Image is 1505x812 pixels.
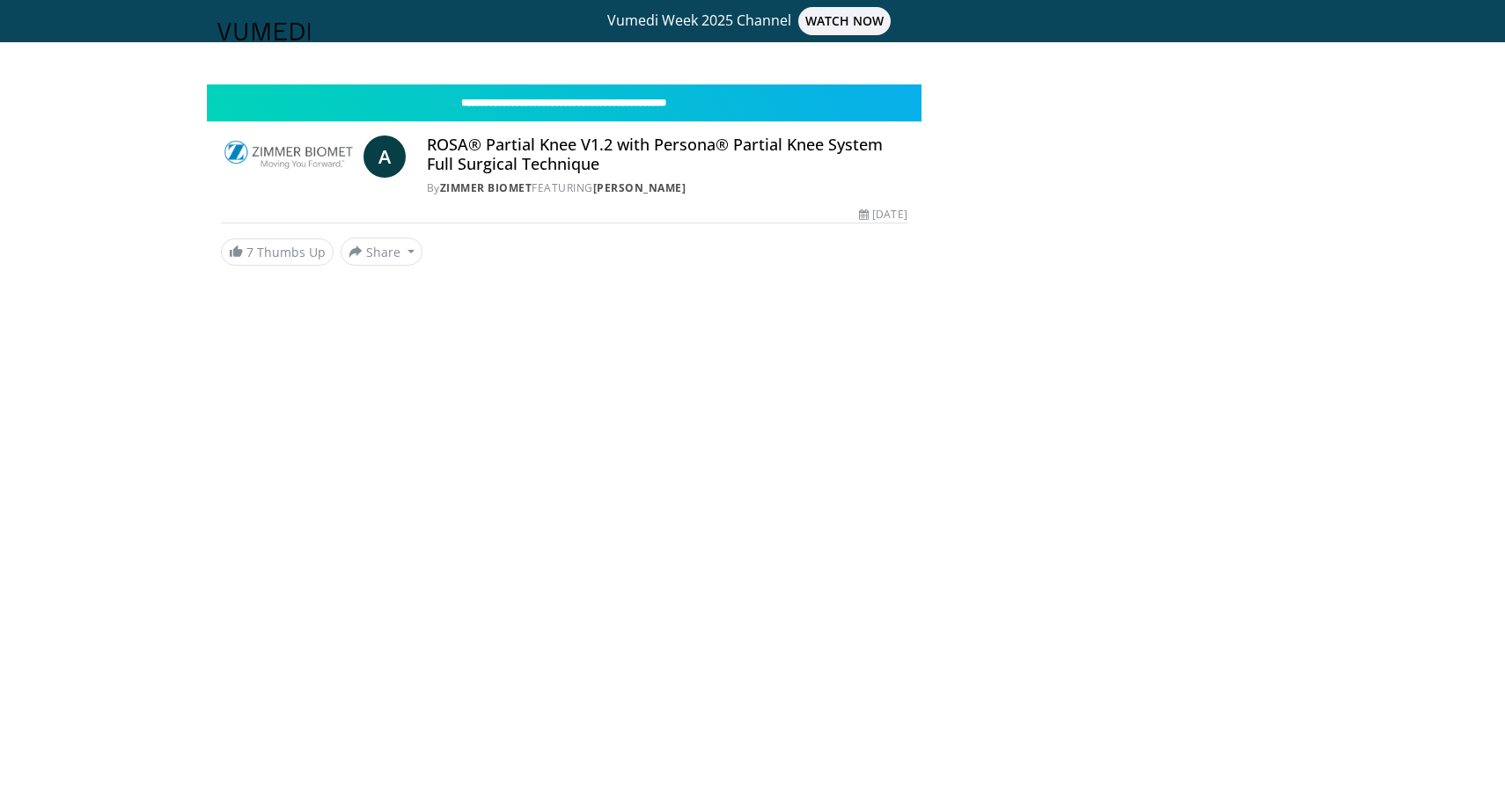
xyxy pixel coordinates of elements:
[427,180,907,196] div: By FEATURING
[217,23,311,40] img: VuMedi Logo
[221,238,334,266] a: 7 Thumbs Up
[859,207,907,223] div: [DATE]
[246,244,253,260] span: 7
[341,238,422,266] button: Share
[440,180,532,195] a: Zimmer Biomet
[363,135,406,178] a: A
[221,135,356,178] img: Zimmer Biomet
[427,135,907,173] h4: ROSA® Partial Knee V1.2 with Persona® Partial Knee System Full Surgical Technique
[593,180,686,195] a: [PERSON_NAME]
